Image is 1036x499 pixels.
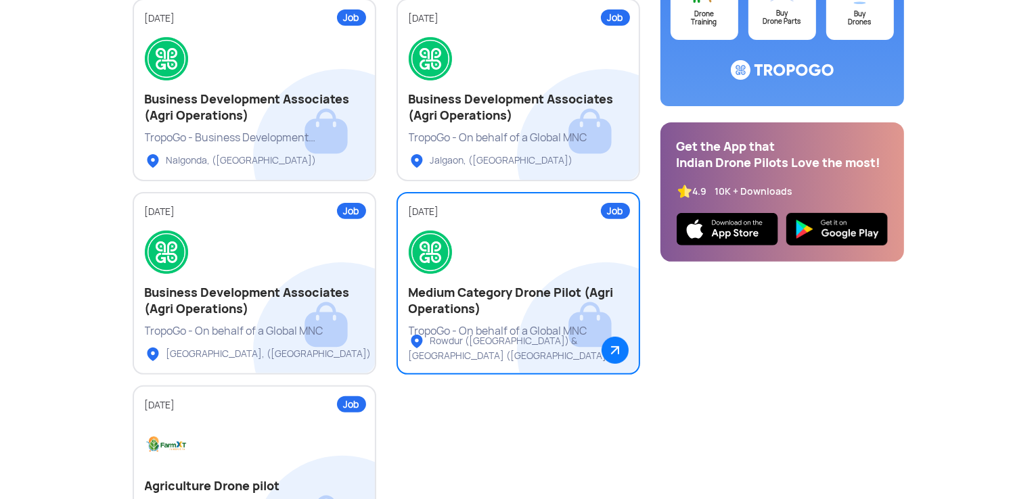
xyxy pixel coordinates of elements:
img: ic_locationlist.svg [145,153,161,169]
h2: Agriculture Drone pilot [145,478,364,494]
div: TropoGo - Business Development Associates (Agri Operations) [145,130,364,145]
div: Job [601,203,630,219]
div: [DATE] [145,12,364,25]
div: TropoGo - On behalf of a Global MNC [409,324,628,339]
img: logo.png [409,231,452,274]
div: Job [601,9,630,26]
div: Jalgaon, ([GEOGRAPHIC_DATA]) [409,153,573,169]
div: TropoGo - On behalf of a Global MNC [409,130,628,145]
img: logo.png [145,37,188,80]
a: Job[DATE]Medium Category Drone Pilot (Agri Operations)TropoGo - On behalf of a Global MNCRowdur (... [397,192,640,375]
div: Job [337,9,366,26]
h2: Business Development Associates (Agri Operations) [145,91,364,124]
h2: Medium Category Drone Pilot (Agri Operations) [409,285,628,317]
img: ic_star.svg [677,183,693,199]
div: Rowdur ([GEOGRAPHIC_DATA]) & [GEOGRAPHIC_DATA] ([GEOGRAPHIC_DATA]) [409,333,650,362]
div: [DATE] [409,12,628,25]
div: Get the App that [677,139,888,155]
img: logo.png [145,231,188,274]
div: TropoGo - On behalf of a Global MNC [145,324,364,339]
a: Job[DATE]Business Development Associates (Agri Operations)TropoGo - On behalf of a Global MNC[GEO... [133,192,376,375]
div: [DATE] [409,206,628,218]
img: img_playstore.png [786,213,888,245]
h2: Business Development Associates (Agri Operations) [409,91,628,124]
div: Indian Drone Pilots Love the most! [677,155,888,171]
div: Nalgonda, ([GEOGRAPHIC_DATA]) [145,153,317,169]
div: [DATE] [145,206,364,218]
div: Job [337,396,366,412]
h2: Business Development Associates (Agri Operations) [145,285,364,317]
div: [DATE] [145,399,364,412]
div: Job [337,203,366,219]
div: Drone Training [671,10,738,26]
img: ic_locationlist.svg [145,346,161,362]
div: 4.9 10K + Downloads [693,185,793,198]
img: ic_arrow_popup.png [602,337,629,364]
div: [GEOGRAPHIC_DATA], ([GEOGRAPHIC_DATA]) [145,346,371,362]
img: logo1.jpg [145,424,188,467]
img: ic_locationlist.svg [409,153,425,169]
img: logo.png [409,37,452,80]
img: ic_logo@3x.svg [731,60,834,80]
div: Buy Drones [826,10,894,26]
img: ic_locationlist.svg [409,333,425,350]
div: Buy Drone Parts [748,9,816,26]
img: ios_new.svg [677,213,778,245]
